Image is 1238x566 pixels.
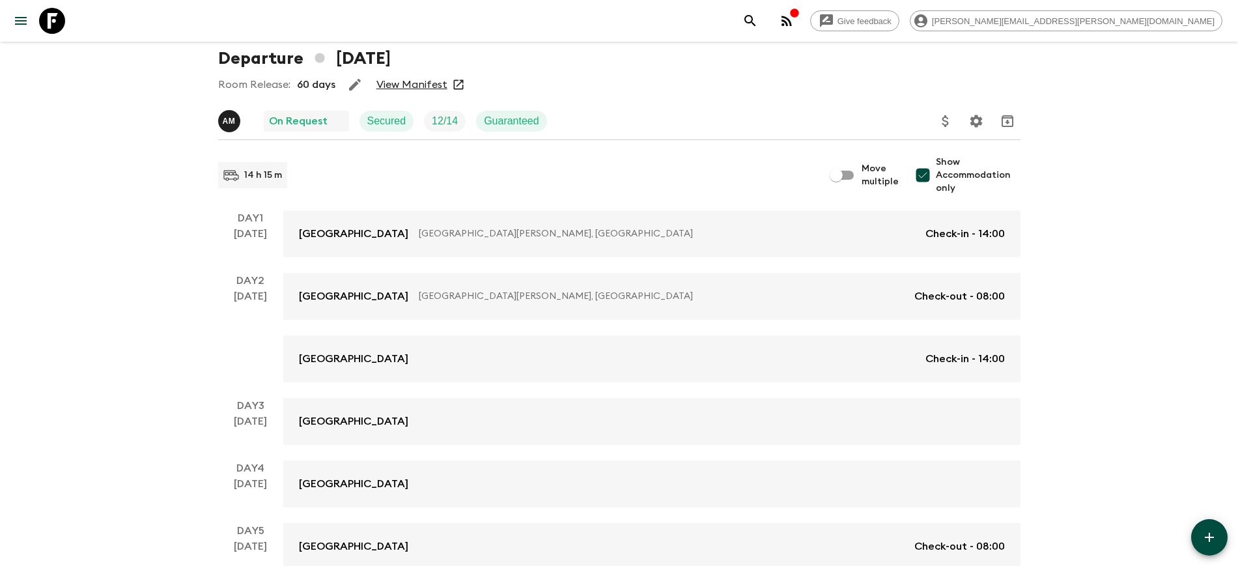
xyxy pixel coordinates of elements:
div: [DATE] [234,476,267,507]
div: Secured [359,111,414,132]
p: [GEOGRAPHIC_DATA] [299,351,408,367]
a: Give feedback [810,10,899,31]
p: Day 1 [218,210,283,226]
p: Day 2 [218,273,283,289]
a: [GEOGRAPHIC_DATA][GEOGRAPHIC_DATA][PERSON_NAME], [GEOGRAPHIC_DATA]Check-out - 08:00 [283,273,1020,320]
p: [GEOGRAPHIC_DATA] [299,414,408,429]
a: [GEOGRAPHIC_DATA] [283,398,1020,445]
p: Day 5 [218,523,283,539]
a: [GEOGRAPHIC_DATA][GEOGRAPHIC_DATA][PERSON_NAME], [GEOGRAPHIC_DATA]Check-in - 14:00 [283,210,1020,257]
p: Day 3 [218,398,283,414]
a: View Manifest [376,78,447,91]
p: 60 days [297,77,335,92]
p: Check-out - 08:00 [914,289,1005,304]
div: [DATE] [234,226,267,257]
p: 14 h 15 m [244,169,282,182]
button: Settings [963,108,989,134]
div: [DATE] [234,414,267,445]
p: Guaranteed [484,113,539,129]
p: 12 / 14 [432,113,458,129]
p: Room Release: [218,77,290,92]
p: [GEOGRAPHIC_DATA] [299,226,408,242]
p: A M [223,116,236,126]
p: [GEOGRAPHIC_DATA] [299,476,408,492]
a: [GEOGRAPHIC_DATA] [283,460,1020,507]
button: Archive (Completed, Cancelled or Unsynced Departures only) [994,108,1020,134]
span: Show Accommodation only [936,156,1020,195]
p: Day 4 [218,460,283,476]
h1: Departure [DATE] [218,46,391,72]
div: [PERSON_NAME][EMAIL_ADDRESS][PERSON_NAME][DOMAIN_NAME] [910,10,1222,31]
p: [GEOGRAPHIC_DATA] [299,539,408,554]
span: [PERSON_NAME][EMAIL_ADDRESS][PERSON_NAME][DOMAIN_NAME] [925,16,1222,26]
p: [GEOGRAPHIC_DATA] [299,289,408,304]
p: [GEOGRAPHIC_DATA][PERSON_NAME], [GEOGRAPHIC_DATA] [419,290,904,303]
button: Update Price, Early Bird Discount and Costs [933,108,959,134]
p: On Request [269,113,328,129]
span: Give feedback [830,16,899,26]
p: Check-in - 14:00 [925,226,1005,242]
p: [GEOGRAPHIC_DATA][PERSON_NAME], [GEOGRAPHIC_DATA] [419,227,915,240]
div: Trip Fill [424,111,466,132]
p: Check-in - 14:00 [925,351,1005,367]
p: Secured [367,113,406,129]
span: Allan Morales [218,114,243,124]
p: Check-out - 08:00 [914,539,1005,554]
button: search adventures [737,8,763,34]
a: [GEOGRAPHIC_DATA]Check-in - 14:00 [283,335,1020,382]
button: AM [218,110,243,132]
span: Move multiple [862,162,899,188]
button: menu [8,8,34,34]
div: [DATE] [234,289,267,382]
